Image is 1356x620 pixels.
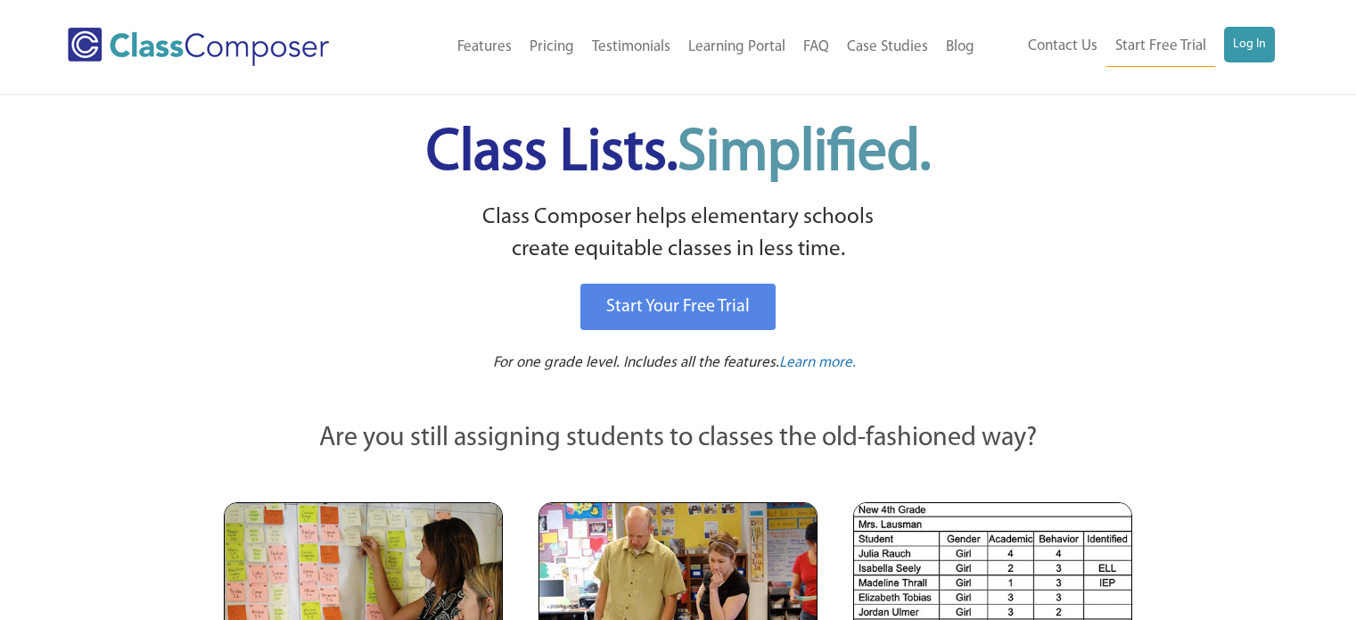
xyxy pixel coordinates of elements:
a: Start Free Trial [1106,27,1215,67]
span: Learn more. [779,355,856,370]
a: Contact Us [1019,27,1106,66]
p: Are you still assigning students to classes the old-fashioned way? [224,419,1133,459]
a: Case Studies [838,28,937,67]
a: Log In [1224,27,1275,62]
nav: Header Menu [983,27,1275,67]
img: Class Composer [68,28,329,66]
a: Start Your Free Trial [580,284,776,330]
a: Blog [937,28,983,67]
a: Learning Portal [679,28,794,67]
a: Learn more. [779,352,856,375]
a: Testimonials [583,28,679,67]
a: FAQ [794,28,838,67]
span: Simplified. [678,125,931,183]
p: Class Composer helps elementary schools create equitable classes in less time. [221,202,1136,267]
span: For one grade level. Includes all the features. [493,355,779,370]
nav: Header Menu [386,28,982,67]
a: Pricing [521,28,583,67]
span: Class Lists. [426,125,931,183]
a: Features [448,28,521,67]
span: Start Your Free Trial [606,298,750,316]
